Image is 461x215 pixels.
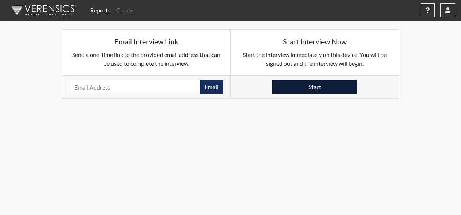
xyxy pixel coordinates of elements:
a: Reports [87,3,113,18]
h5: Email Interview Link [70,37,223,46]
h5: Start Interview Now [238,37,392,46]
a: Create [113,3,136,18]
input: Email Address [70,80,200,94]
p: Start the interview immediately on this device. You will be signed out and the interview will begin. [238,50,392,68]
button: Email [200,80,223,94]
p: Send a one-time link to the provided email address that can be used to complete the interview. [70,50,223,68]
button: Start [272,80,357,94]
